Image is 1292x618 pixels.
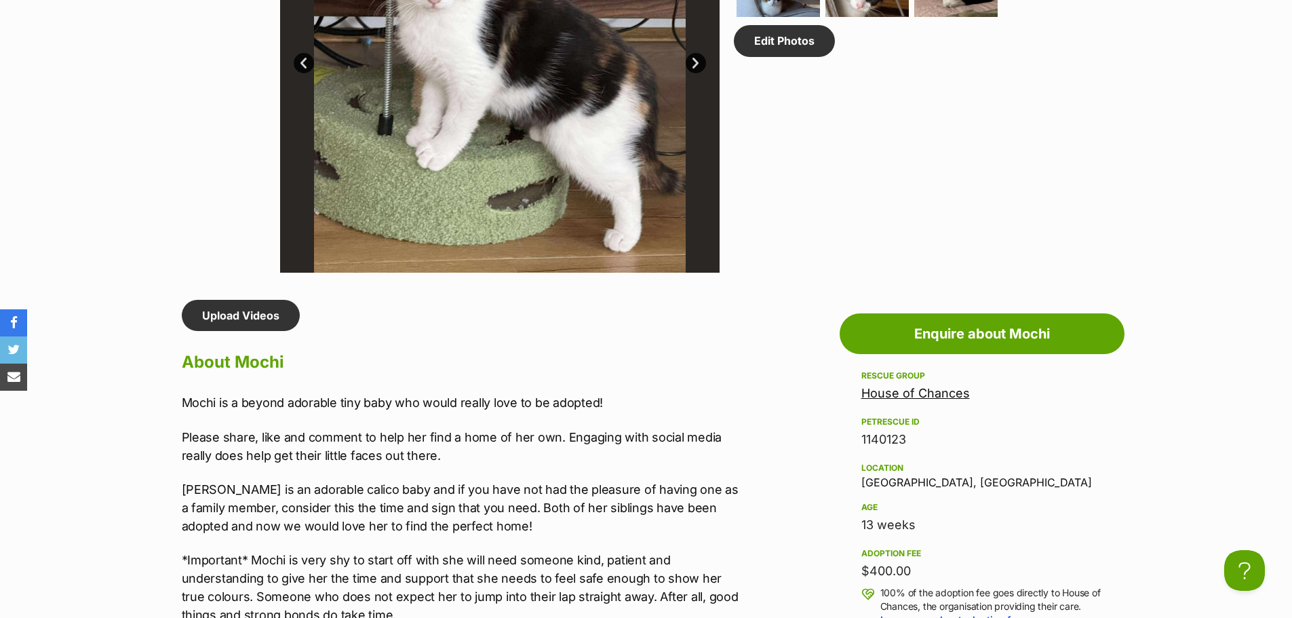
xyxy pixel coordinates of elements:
a: House of Chances [861,386,970,400]
div: Adoption fee [861,548,1103,559]
div: 13 weeks [861,516,1103,535]
a: Next [686,53,706,73]
div: $400.00 [861,562,1103,581]
a: Enquire about Mochi [840,313,1124,354]
h2: About Mochi [182,347,742,377]
p: Please share, like and comment to help her find a home of her own. Engaging with social media rea... [182,428,742,465]
div: 1140123 [861,430,1103,449]
div: Rescue group [861,370,1103,381]
iframe: Help Scout Beacon - Open [1224,550,1265,591]
a: Edit Photos [734,25,835,56]
p: [PERSON_NAME] is an adorable calico baby and if you have not had the pleasure of having one as a ... [182,480,742,535]
div: Location [861,463,1103,474]
a: Upload Videos [182,300,300,331]
p: Mochi is a beyond adorable tiny baby who would really love to be adopted! [182,393,742,412]
a: Prev [294,53,314,73]
div: [GEOGRAPHIC_DATA], [GEOGRAPHIC_DATA] [861,460,1103,488]
div: Age [861,502,1103,513]
div: PetRescue ID [861,417,1103,427]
